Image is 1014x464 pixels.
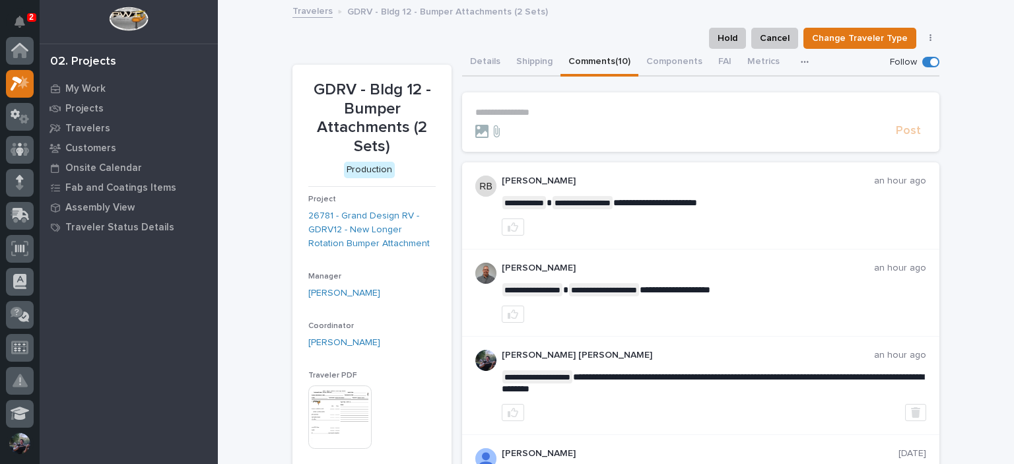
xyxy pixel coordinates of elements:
p: [PERSON_NAME] [502,263,874,274]
p: Follow [890,57,917,68]
img: J6irDCNTStG5Atnk4v9O [475,350,496,371]
p: an hour ago [874,350,926,361]
p: GDRV - Bldg 12 - Bumper Attachments (2 Sets) [347,3,548,18]
p: 2 [29,13,34,22]
a: My Work [40,79,218,98]
button: like this post [502,404,524,421]
a: Projects [40,98,218,118]
p: [PERSON_NAME] [PERSON_NAME] [502,350,874,361]
div: Notifications2 [17,16,34,37]
a: 26781 - Grand Design RV - GDRV12 - New Longer Rotation Bumper Attachment [308,209,436,250]
span: Traveler PDF [308,372,357,380]
button: like this post [502,218,524,236]
p: [PERSON_NAME] [502,176,874,187]
button: like this post [502,306,524,323]
button: Components [638,49,710,77]
span: Manager [308,273,341,281]
p: GDRV - Bldg 12 - Bumper Attachments (2 Sets) [308,81,436,156]
a: Traveler Status Details [40,217,218,237]
button: FAI [710,49,739,77]
p: Customers [65,143,116,154]
a: [PERSON_NAME] [308,286,380,300]
p: an hour ago [874,176,926,187]
img: Workspace Logo [109,7,148,31]
div: Production [344,162,395,178]
button: Hold [709,28,746,49]
p: [DATE] [898,448,926,459]
span: Hold [718,30,737,46]
a: Onsite Calendar [40,158,218,178]
button: Metrics [739,49,788,77]
span: Coordinator [308,322,354,330]
button: Cancel [751,28,798,49]
span: Change Traveler Type [812,30,908,46]
p: Assembly View [65,202,135,214]
div: 02. Projects [50,55,116,69]
a: Assembly View [40,197,218,217]
button: Shipping [508,49,560,77]
button: Notifications [6,8,34,36]
p: [PERSON_NAME] [502,448,898,459]
p: My Work [65,83,106,95]
p: Travelers [65,123,110,135]
p: an hour ago [874,263,926,274]
p: Projects [65,103,104,115]
a: [PERSON_NAME] [308,336,380,350]
button: Details [462,49,508,77]
p: Onsite Calendar [65,162,142,174]
p: Traveler Status Details [65,222,174,234]
img: AFdZucp4O16xFhxMcTeEuenny-VD_tPRErxPoXZ3MQEHspKARVmUoIIPOgyEMzaJjLGSiOSqDApAeC9KqsZPUsb5AP6OrOqLG... [475,263,496,284]
a: Customers [40,138,218,158]
span: Project [308,195,336,203]
a: Fab and Coatings Items [40,178,218,197]
a: Travelers [292,3,333,18]
span: Cancel [760,30,790,46]
a: Travelers [40,118,218,138]
p: Fab and Coatings Items [65,182,176,194]
button: Delete post [905,404,926,421]
span: Post [896,123,921,139]
button: users-avatar [6,430,34,457]
button: Change Traveler Type [803,28,916,49]
button: Post [891,123,926,139]
button: Comments (10) [560,49,638,77]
